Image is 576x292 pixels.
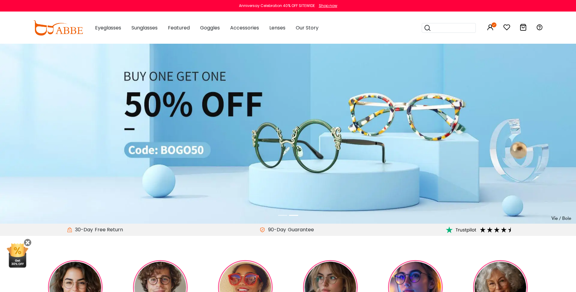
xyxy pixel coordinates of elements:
span: Goggles [200,24,220,31]
div: Free Return [93,226,125,233]
span: 90-Day [265,226,286,233]
div: Shop now [319,3,337,8]
span: Featured [168,24,190,31]
span: Lenses [269,24,285,31]
span: 30-Day [72,226,93,233]
img: abbeglasses.com [33,20,83,36]
a: Shop now [316,3,337,8]
div: Guarantee [286,226,316,233]
img: mini welcome offer [6,243,29,268]
span: Eyeglasses [95,24,121,31]
span: Sunglasses [131,24,158,31]
span: Our Story [296,24,319,31]
div: Anniversay Celebration 40% OFF SITEWIDE [239,3,315,8]
span: Accessories [230,24,259,31]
